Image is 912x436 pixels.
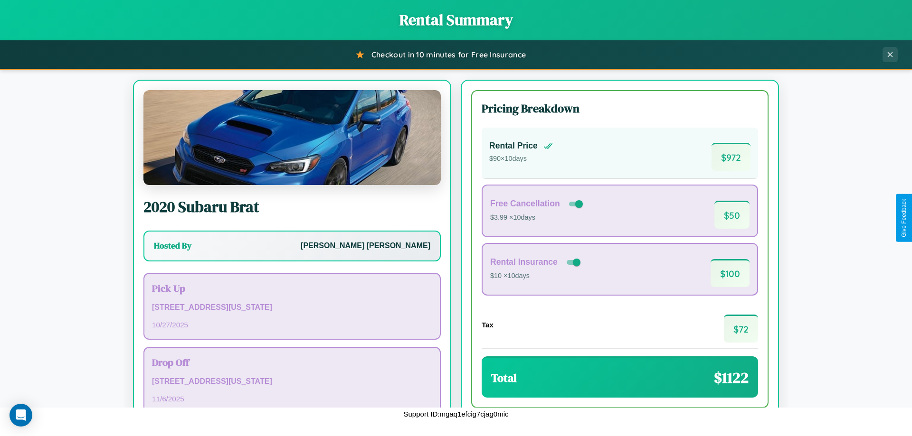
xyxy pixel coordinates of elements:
[482,321,494,329] h4: Tax
[711,259,750,287] span: $ 100
[490,257,558,267] h4: Rental Insurance
[371,50,526,59] span: Checkout in 10 minutes for Free Insurance
[491,370,517,386] h3: Total
[901,199,907,237] div: Give Feedback
[490,212,585,224] p: $3.99 × 10 days
[490,199,560,209] h4: Free Cancellation
[404,408,509,420] p: Support ID: mgaq1efcig7cjag0mic
[724,315,758,343] span: $ 72
[714,201,750,229] span: $ 50
[714,367,749,388] span: $ 1122
[152,392,432,405] p: 11 / 6 / 2025
[489,153,553,165] p: $ 90 × 10 days
[154,240,191,251] h3: Hosted By
[482,101,758,116] h3: Pricing Breakdown
[152,355,432,369] h3: Drop Off
[152,281,432,295] h3: Pick Up
[489,141,538,151] h4: Rental Price
[152,301,432,315] p: [STREET_ADDRESS][US_STATE]
[301,239,430,253] p: [PERSON_NAME] [PERSON_NAME]
[143,90,441,185] img: Subaru Brat
[152,375,432,389] p: [STREET_ADDRESS][US_STATE]
[712,143,750,171] span: $ 972
[152,318,432,331] p: 10 / 27 / 2025
[490,270,582,282] p: $10 × 10 days
[9,9,902,30] h1: Rental Summary
[9,404,32,427] div: Open Intercom Messenger
[143,196,441,217] h2: 2020 Subaru Brat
